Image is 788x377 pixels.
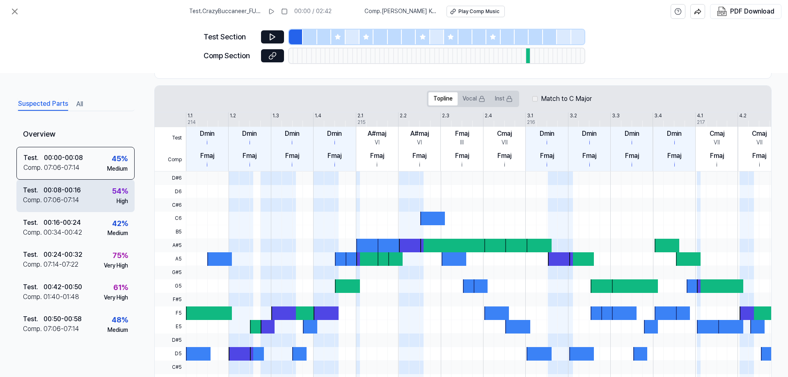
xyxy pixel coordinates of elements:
[104,262,128,270] div: Very High
[112,153,128,165] div: 45 %
[546,139,547,147] div: i
[730,6,774,17] div: PDF Download
[23,292,44,302] div: Comp .
[497,151,511,161] div: Fmaj
[667,129,682,139] div: Dmin
[570,112,577,119] div: 3.2
[155,334,186,347] span: D#5
[694,8,701,15] img: share
[376,161,378,169] div: i
[697,119,705,126] div: 217
[368,129,386,139] div: A#maj
[485,112,492,119] div: 2.4
[44,260,78,270] div: 07:14 - 07:22
[273,112,279,119] div: 1.3
[200,151,214,161] div: Fmaj
[291,161,293,169] div: i
[667,151,681,161] div: Fmaj
[76,98,83,111] button: All
[442,112,449,119] div: 2.3
[294,7,332,16] div: 00:00 / 02:42
[458,8,499,15] div: Play Comp Music
[44,228,82,238] div: 00:34 - 00:42
[428,92,458,105] button: Topline
[447,6,505,17] button: Play Comp Music
[112,218,128,230] div: 42 %
[23,163,44,173] div: Comp .
[710,129,724,139] div: Cmaj
[155,320,186,334] span: E5
[155,239,186,252] span: A#5
[188,112,192,119] div: 1.1
[710,151,724,161] div: Fmaj
[44,282,82,292] div: 00:42 - 00:50
[155,266,186,279] span: G#5
[188,119,196,126] div: 214
[107,165,128,173] div: Medium
[527,119,535,126] div: 216
[582,151,596,161] div: Fmaj
[243,151,257,161] div: Fmaj
[328,151,341,161] div: Fmaj
[155,212,186,225] span: C6
[717,7,727,16] img: PDF Download
[458,92,490,105] button: Vocal
[206,139,208,147] div: i
[357,112,363,119] div: 2.1
[155,225,186,239] span: B5
[759,161,760,169] div: i
[108,326,128,334] div: Medium
[497,129,512,139] div: Cmaj
[674,7,682,16] svg: help
[589,161,590,169] div: i
[455,151,469,161] div: Fmaj
[112,250,128,262] div: 75 %
[714,139,720,147] div: VII
[460,139,464,147] div: III
[715,5,776,18] button: PDF Download
[412,151,426,161] div: Fmaj
[117,197,128,206] div: High
[400,112,407,119] div: 2.2
[155,185,186,199] span: D6
[410,129,429,139] div: A#maj
[357,119,366,126] div: 215
[285,129,300,139] div: Dmin
[206,161,208,169] div: i
[364,7,437,16] span: Comp . [PERSON_NAME] Ko Mat [PERSON_NAME]
[249,139,250,147] div: i
[155,279,186,293] span: G5
[108,229,128,238] div: Medium
[490,92,518,105] button: Inst
[23,228,44,238] div: Comp .
[104,294,128,302] div: Very High
[315,112,321,119] div: 1.4
[502,139,508,147] div: VII
[155,347,186,361] span: D5
[23,153,44,163] div: Test .
[204,31,256,43] div: Test Section
[23,250,44,260] div: Test .
[612,112,620,119] div: 3.3
[546,161,547,169] div: i
[113,282,128,294] div: 61 %
[44,163,80,173] div: 07:06 - 07:14
[23,324,44,334] div: Comp .
[16,123,135,147] div: Overview
[44,153,83,163] div: 00:00 - 00:08
[671,4,685,19] button: help
[44,218,81,228] div: 00:16 - 00:24
[200,129,215,139] div: Dmin
[540,151,554,161] div: Fmaj
[419,161,420,169] div: i
[23,282,44,292] div: Test .
[230,112,236,119] div: 1.2
[291,139,293,147] div: i
[189,7,261,16] span: Test . CrazyBuccaneer_FULL_SONG_MusicGPT
[756,139,763,147] div: VII
[112,185,128,197] div: 54 %
[155,252,186,266] span: A5
[417,139,422,147] div: VI
[44,314,82,324] div: 00:50 - 00:58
